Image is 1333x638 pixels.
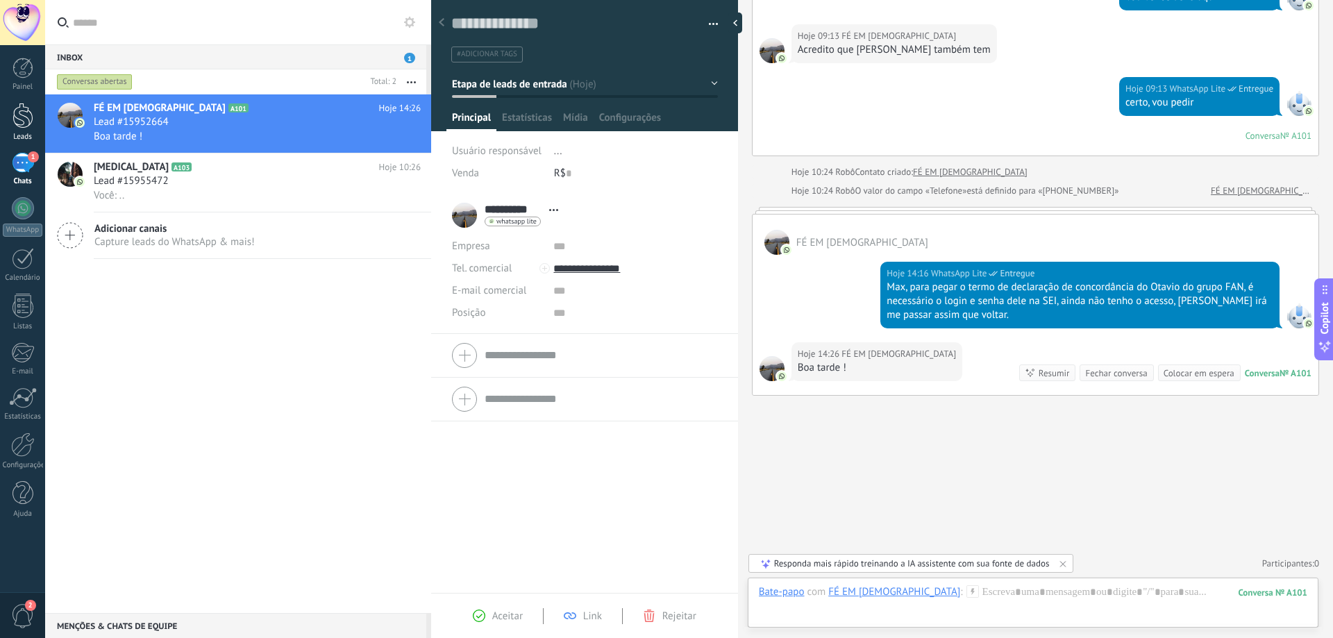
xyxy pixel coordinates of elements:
span: Mídia [563,111,588,131]
span: Tel. comercial [452,262,512,275]
span: WhatsApp Lite [1170,82,1225,96]
span: WhatsApp Lite [1286,91,1311,116]
img: com.amocrm.amocrmwa.svg [777,53,787,63]
span: ... [554,144,562,158]
span: Robô [835,185,855,196]
span: Entregue [1000,267,1034,280]
span: Lead #15952664 [94,115,169,129]
span: whatsapp lite [496,218,537,225]
span: Lead #15955472 [94,174,169,188]
div: Listas [3,322,43,331]
span: #adicionar tags [457,49,517,59]
span: Adicionar canais [94,222,255,235]
span: Posição [452,308,485,318]
a: FÉ EM [DEMOGRAPHIC_DATA] [913,165,1028,179]
div: Max, para pegar o termo de declaração de concordância do Otavio do grupo FAN, é necessário o logi... [887,280,1273,322]
div: FÉ EM DEUS [828,585,960,598]
img: com.amocrm.amocrmwa.svg [1304,106,1314,116]
img: com.amocrm.amocrmwa.svg [1304,319,1314,328]
span: Venda [452,167,479,180]
span: Hoje 14:26 [379,101,421,115]
div: Conversa [1245,367,1280,379]
span: Capture leads do WhatsApp & mais! [94,235,255,249]
span: 0 [1314,557,1319,569]
span: Aceitar [492,610,523,623]
div: Posição [452,302,543,324]
div: Painel [3,83,43,92]
span: A101 [228,103,249,112]
span: FÉ EM DEUS [796,236,928,249]
span: Rejeitar [662,610,696,623]
img: com.amocrm.amocrmwa.svg [777,371,787,381]
span: Principal [452,111,491,131]
span: 2 [25,600,36,611]
div: Configurações [3,461,43,470]
div: Hoje 09:13 [1125,82,1170,96]
div: Colocar em espera [1164,367,1234,380]
div: Conversas abertas [57,74,133,90]
span: Boa tarde ! [94,130,142,143]
div: Hoje 09:13 [798,29,842,43]
span: 1 [28,151,39,162]
button: Tel. comercial [452,258,512,280]
div: Acredito que [PERSON_NAME] também tem [798,43,991,57]
div: Ajuda [3,510,43,519]
div: E-mail [3,367,43,376]
span: FÉ EM DEUS [760,38,785,63]
div: Hoje 14:26 [798,347,842,361]
span: Você: .. [94,189,124,202]
span: FÉ EM DEUS [760,356,785,381]
img: icon [75,118,85,128]
div: Hoje 14:16 [887,267,931,280]
span: E-mail comercial [452,284,526,297]
span: A103 [171,162,192,171]
span: WhatsApp Lite [931,267,987,280]
span: FÉ EM DEUS [841,347,956,361]
div: ocultar [728,12,742,33]
div: Conversa [1246,130,1280,142]
div: Estatísticas [3,412,43,421]
span: Hoje 10:26 [379,160,421,174]
div: Menções & Chats de equipe [45,613,426,638]
div: Venda [452,162,544,185]
div: № A101 [1280,130,1311,142]
div: Responda mais rápido treinando a IA assistente com sua fonte de dados [774,557,1050,569]
span: FÉ EM [DEMOGRAPHIC_DATA] [94,101,226,115]
div: Empresa [452,235,543,258]
button: Mais [396,69,426,94]
img: com.amocrm.amocrmwa.svg [1304,1,1314,10]
span: Usuário responsável [452,144,542,158]
span: Link [583,610,602,623]
a: avataricon[MEDICAL_DATA]A103Hoje 10:26Lead #15955472Você: .. [45,153,431,212]
img: com.amocrm.amocrmwa.svg [782,245,791,255]
div: Resumir [1039,367,1070,380]
button: E-mail comercial [452,280,526,302]
div: Chats [3,177,43,186]
div: R$ [554,162,718,185]
img: icon [75,177,85,187]
span: Robô [835,166,855,178]
span: com [807,585,826,599]
a: avatariconFÉ EM [DEMOGRAPHIC_DATA]A101Hoje 14:26Lead #15952664Boa tarde ! [45,94,431,153]
div: Contato criado: [855,165,913,179]
div: № A101 [1280,367,1311,379]
span: Estatísticas [502,111,552,131]
span: FÉ EM DEUS [764,230,789,255]
span: 1 [404,53,415,63]
div: Leads [3,133,43,142]
div: Calendário [3,274,43,283]
span: está definido para «[PHONE_NUMBER]» [966,184,1118,198]
a: Participantes:0 [1262,557,1319,569]
span: WhatsApp Lite [1286,303,1311,328]
span: Copilot [1318,302,1332,334]
div: Boa tarde ! [798,361,956,375]
span: FÉ EM DEUS [841,29,956,43]
div: Hoje 10:24 [791,184,836,198]
div: Inbox [45,44,426,69]
div: Fechar conversa [1085,367,1147,380]
div: 101 [1239,587,1307,598]
span: [MEDICAL_DATA] [94,160,169,174]
div: Total: 2 [365,75,396,89]
span: Configurações [599,111,661,131]
span: : [960,585,962,599]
